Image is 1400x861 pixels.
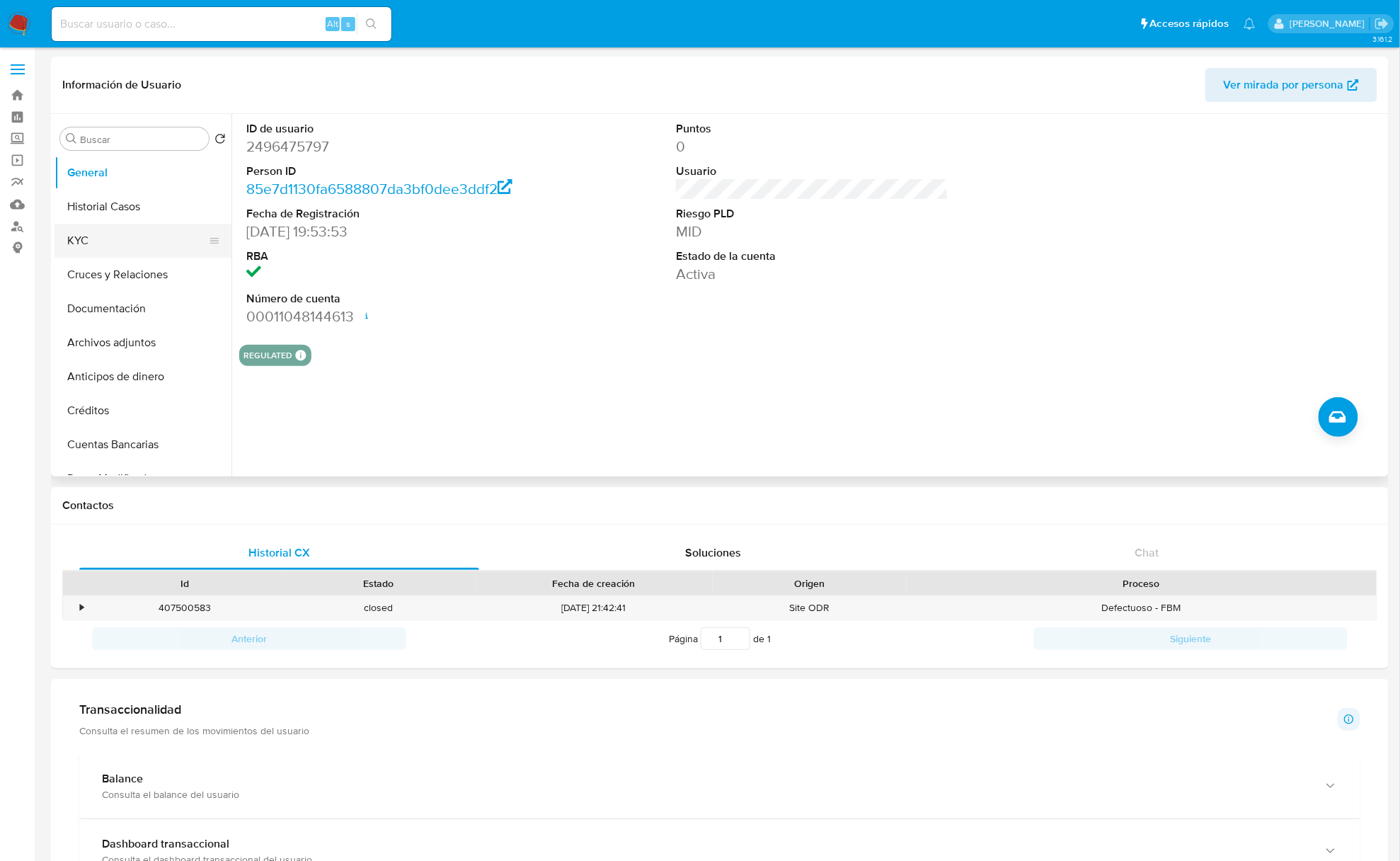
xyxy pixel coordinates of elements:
[246,178,512,199] a: 85e7d1130fa6588807da3bf0dee3ddf2
[669,627,771,650] span: Página de
[676,137,948,156] dd: 0
[327,17,338,30] span: Alt
[246,222,519,241] dd: [DATE] 19:53:53
[676,222,948,241] dd: MID
[907,596,1377,620] div: Defectuoso - FBM
[246,121,519,137] dt: ID de usuario
[1375,16,1389,31] a: Salir
[214,133,226,149] button: Volver al orden por defecto
[246,137,519,156] dd: 2496475797
[476,596,713,620] div: [DATE] 21:42:41
[92,627,406,650] button: Anterior
[1150,16,1229,31] span: Accesos rápidos
[767,632,771,646] span: 1
[357,14,386,34] button: search-icon
[80,601,84,615] div: •
[54,190,231,224] button: Historial Casos
[54,224,220,258] button: KYC
[486,576,703,591] div: Fecha de creación
[54,462,231,496] button: Datos Modificados
[54,360,231,394] button: Anticipos de dinero
[98,576,272,591] div: Id
[54,258,231,292] button: Cruces y Relaciones
[676,206,948,222] dt: Riesgo PLD
[54,292,231,326] button: Documentación
[54,394,231,428] button: Créditos
[676,164,948,179] dt: Usuario
[246,291,519,307] dt: Número de cuenta
[676,121,948,137] dt: Puntos
[62,78,181,92] h1: Información de Usuario
[685,544,741,561] span: Soluciones
[713,596,907,620] div: Site ODR
[248,544,310,561] span: Historial CX
[282,596,476,620] div: closed
[676,264,948,284] dd: Activa
[1290,17,1370,30] p: nicolas.luzardo@mercadolibre.com
[88,596,282,620] div: 407500583
[62,498,1377,513] h1: Contactos
[246,206,519,222] dt: Fecha de Registración
[917,576,1367,591] div: Proceso
[54,156,231,190] button: General
[1224,68,1344,102] span: Ver mirada por persona
[66,133,77,144] button: Buscar
[676,249,948,264] dt: Estado de la cuenta
[52,15,391,33] input: Buscar usuario o caso...
[723,576,897,591] div: Origen
[1135,544,1159,561] span: Chat
[80,133,203,146] input: Buscar
[1205,68,1377,102] button: Ver mirada por persona
[246,164,519,179] dt: Person ID
[54,326,231,360] button: Archivos adjuntos
[1244,18,1256,30] a: Notificaciones
[246,307,519,326] dd: 00011048144613
[346,17,350,30] span: s
[1034,627,1348,650] button: Siguiente
[54,428,231,462] button: Cuentas Bancarias
[292,576,466,591] div: Estado
[246,249,519,264] dt: RBA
